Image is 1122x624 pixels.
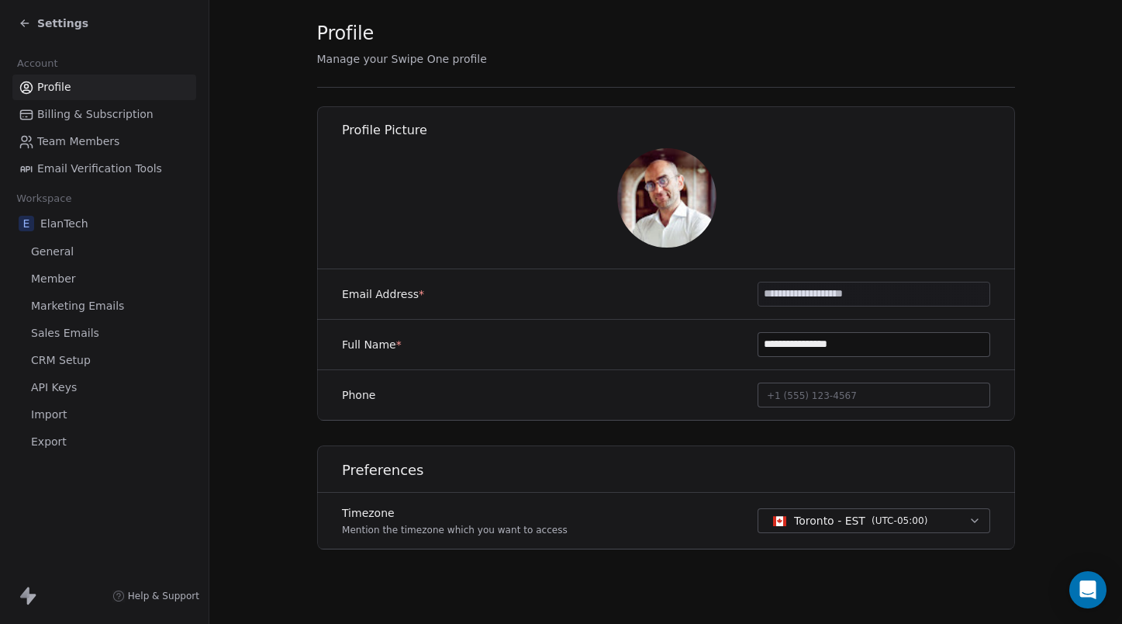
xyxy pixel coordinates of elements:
[342,524,568,536] p: Mention the timezone which you want to access
[12,348,196,373] a: CRM Setup
[12,402,196,428] a: Import
[31,271,76,287] span: Member
[12,293,196,319] a: Marketing Emails
[317,22,375,45] span: Profile
[758,508,990,533] button: Toronto - EST(UTC-05:00)
[12,75,196,100] a: Profile
[19,216,34,231] span: E
[37,161,162,177] span: Email Verification Tools
[37,16,88,31] span: Settings
[767,390,857,401] span: +1 (555) 123-4567
[794,513,865,529] span: Toronto - EST
[12,102,196,127] a: Billing & Subscription
[12,239,196,265] a: General
[342,286,424,302] label: Email Address
[342,337,402,352] label: Full Name
[12,321,196,346] a: Sales Emails
[12,375,196,400] a: API Keys
[112,590,199,602] a: Help & Support
[758,383,990,407] button: +1 (555) 123-4567
[616,148,716,248] img: 86_WSCQNf8bphf-ekmyJ3zbYtQ1-_waTOOL52x9RKgY
[342,387,375,403] label: Phone
[31,244,74,260] span: General
[342,122,1016,139] h1: Profile Picture
[31,352,91,369] span: CRM Setup
[317,53,487,65] span: Manage your Swipe One profile
[31,434,67,450] span: Export
[31,325,99,341] span: Sales Emails
[37,133,119,150] span: Team Members
[128,590,199,602] span: Help & Support
[12,429,196,455] a: Export
[12,156,196,182] a: Email Verification Tools
[31,407,67,423] span: Import
[31,298,124,314] span: Marketing Emails
[10,52,64,75] span: Account
[12,129,196,154] a: Team Members
[19,16,88,31] a: Settings
[342,461,1016,480] h1: Preferences
[871,514,927,528] span: ( UTC-05:00 )
[37,106,154,123] span: Billing & Subscription
[31,380,77,396] span: API Keys
[342,505,568,521] label: Timezone
[40,216,88,231] span: ElanTech
[37,79,71,95] span: Profile
[10,187,78,210] span: Workspace
[1069,571,1106,608] div: Open Intercom Messenger
[12,266,196,292] a: Member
